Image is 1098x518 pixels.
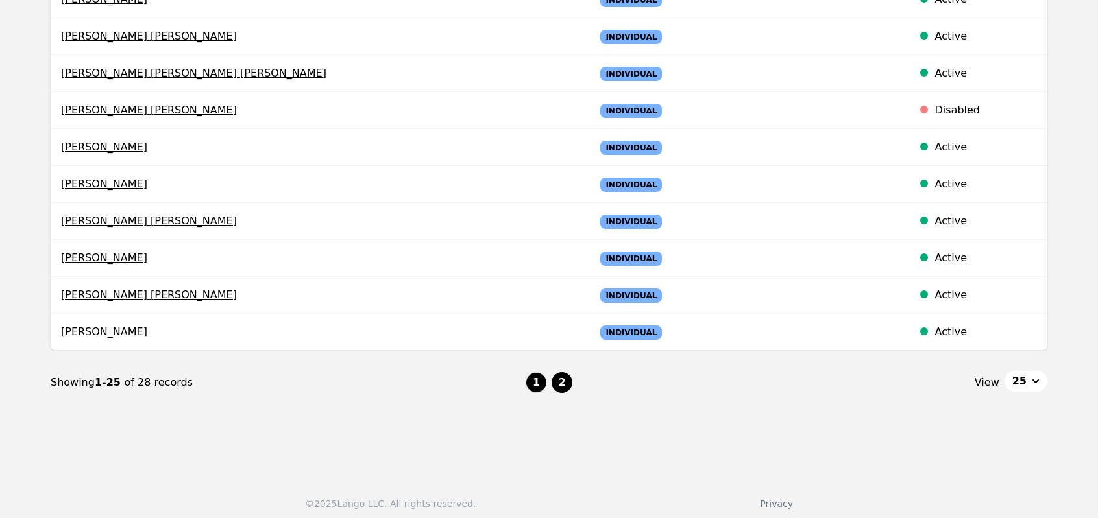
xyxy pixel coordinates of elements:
div: Active [934,213,1037,229]
div: Disabled [934,102,1037,118]
div: Showing of 28 records [51,375,526,390]
span: Individual [600,67,662,81]
div: © 2025 Lango LLC. All rights reserved. [305,497,476,510]
span: [PERSON_NAME] [61,176,574,192]
span: [PERSON_NAME] [PERSON_NAME] [61,213,574,229]
span: Individual [600,325,662,340]
span: Individual [600,104,662,118]
span: Individual [600,215,662,229]
div: Active [934,324,1037,340]
span: Individual [600,141,662,155]
span: [PERSON_NAME] [PERSON_NAME] [61,287,574,303]
div: Active [934,139,1037,155]
span: 1-25 [95,376,125,388]
a: Privacy [760,499,793,509]
span: [PERSON_NAME] [PERSON_NAME] [61,102,574,118]
span: 25 [1012,373,1027,389]
span: [PERSON_NAME] [61,250,574,266]
div: Active [934,29,1037,44]
span: Individual [600,178,662,192]
span: [PERSON_NAME] [61,324,574,340]
nav: Page navigation [51,351,1047,414]
span: Individual [600,252,662,266]
div: Active [934,287,1037,303]
div: Active [934,176,1037,192]
span: [PERSON_NAME] [PERSON_NAME] [PERSON_NAME] [61,65,574,81]
span: [PERSON_NAME] [61,139,574,155]
span: [PERSON_NAME] [PERSON_NAME] [61,29,574,44]
button: 25 [1005,371,1047,392]
div: Active [934,65,1037,81]
span: Individual [600,30,662,44]
span: View [975,375,999,390]
span: Individual [600,288,662,303]
button: 2 [552,372,572,393]
div: Active [934,250,1037,266]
